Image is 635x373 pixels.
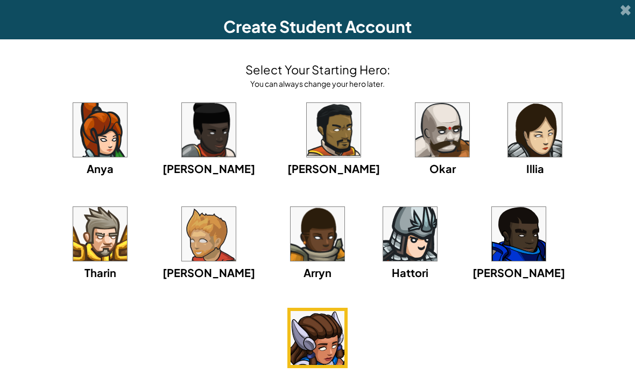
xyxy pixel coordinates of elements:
span: Create Student Account [223,16,412,37]
span: [PERSON_NAME] [163,266,255,279]
span: Arryn [304,266,331,279]
img: portrait.png [291,311,344,365]
img: portrait.png [508,103,562,157]
img: portrait.png [383,207,437,261]
span: Illia [526,162,544,175]
span: [PERSON_NAME] [163,162,255,175]
span: Okar [429,162,456,175]
img: portrait.png [73,207,127,261]
img: portrait.png [291,207,344,261]
img: portrait.png [182,207,236,261]
img: portrait.png [73,103,127,157]
h4: Select Your Starting Hero: [245,61,390,78]
span: Tharin [84,266,116,279]
img: portrait.png [415,103,469,157]
img: portrait.png [307,103,361,157]
div: You can always change your hero later. [245,78,390,89]
span: Anya [87,162,114,175]
span: Hattori [392,266,428,279]
img: portrait.png [182,103,236,157]
span: [PERSON_NAME] [472,266,565,279]
span: [PERSON_NAME] [287,162,380,175]
img: portrait.png [492,207,546,261]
